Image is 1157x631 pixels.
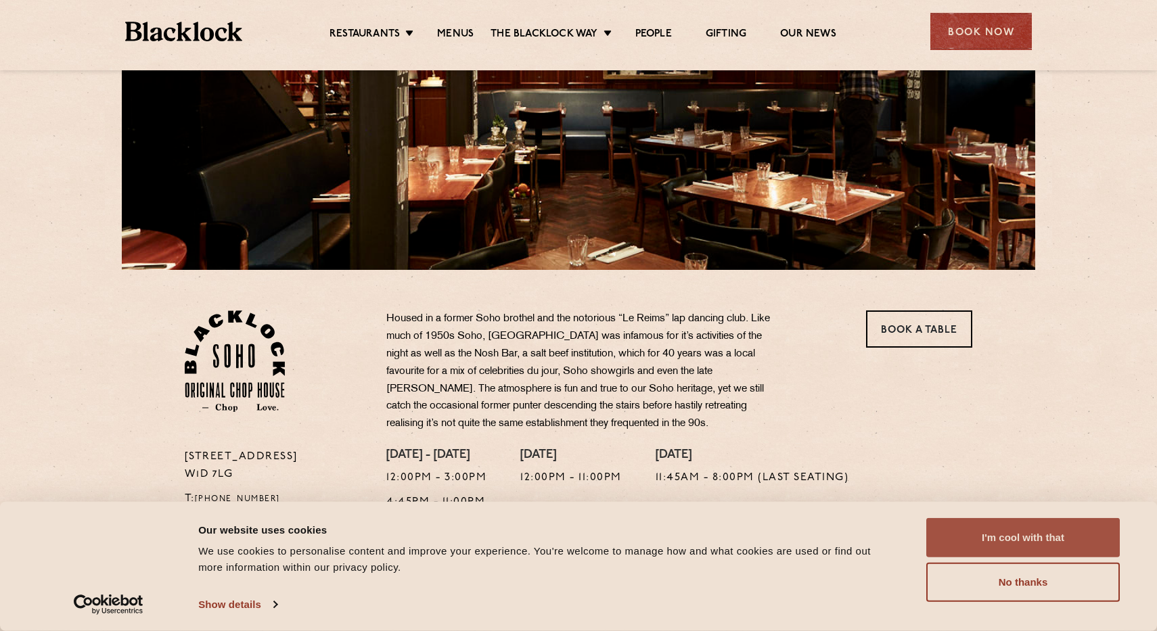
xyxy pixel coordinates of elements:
[926,563,1120,602] button: No thanks
[185,310,286,412] img: Soho-stamp-default.svg
[125,22,242,41] img: BL_Textured_Logo-footer-cropped.svg
[656,469,849,487] p: 11:45am - 8:00pm (Last seating)
[198,521,896,538] div: Our website uses cookies
[330,28,400,43] a: Restaurants
[185,490,367,508] p: T:
[386,494,486,511] p: 4:45pm - 11:00pm
[635,28,672,43] a: People
[706,28,746,43] a: Gifting
[195,495,280,503] a: [PHONE_NUMBER]
[866,310,972,348] a: Book a Table
[198,543,896,576] div: We use cookies to personalise content and improve your experience. You're welcome to manage how a...
[656,448,849,463] h4: [DATE]
[520,448,622,463] h4: [DATE]
[437,28,474,43] a: Menus
[926,518,1120,557] button: I'm cool with that
[520,469,622,487] p: 12:00pm - 11:00pm
[780,28,836,43] a: Our News
[198,594,277,615] a: Show details
[491,28,597,43] a: The Blacklock Way
[185,448,367,484] p: [STREET_ADDRESS] W1D 7LG
[930,13,1032,50] div: Book Now
[386,469,486,487] p: 12:00pm - 3:00pm
[386,448,486,463] h4: [DATE] - [DATE]
[386,310,786,433] p: Housed in a former Soho brothel and the notorious “Le Reims” lap dancing club. Like much of 1950s...
[49,594,168,615] a: Usercentrics Cookiebot - opens in a new window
